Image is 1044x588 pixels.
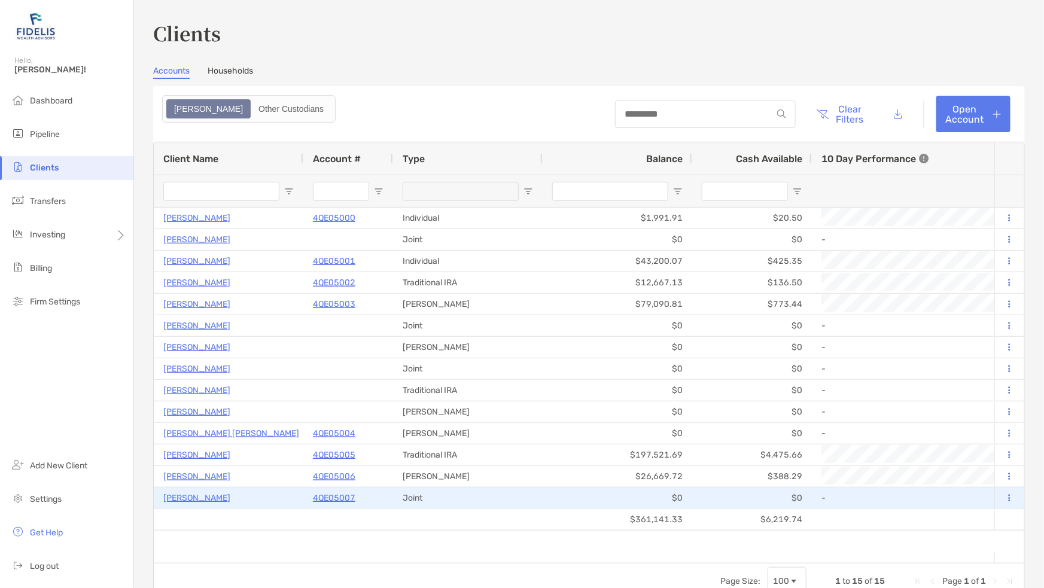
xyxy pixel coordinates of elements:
div: Other Custodians [252,100,330,117]
div: - [821,488,1042,508]
p: [PERSON_NAME] [163,318,230,333]
div: Joint [393,315,543,336]
a: 4QE05001 [313,254,355,269]
div: Traditional IRA [393,380,543,401]
span: Dashboard [30,96,72,106]
div: $1,991.91 [543,208,692,229]
p: [PERSON_NAME] [163,447,230,462]
input: Account # Filter Input [313,182,369,201]
div: $0 [543,358,692,379]
div: $79,090.81 [543,294,692,315]
p: [PERSON_NAME] [163,254,230,269]
a: 4QE05005 [313,447,355,462]
a: Open Account [936,96,1010,132]
div: $20.50 [692,208,812,229]
span: Account # [313,153,361,164]
span: 1 [981,576,986,586]
a: [PERSON_NAME] [163,469,230,484]
input: Client Name Filter Input [163,182,279,201]
div: - [821,380,1042,400]
div: $0 [692,488,812,508]
div: Previous Page [928,577,938,586]
img: clients icon [11,160,25,174]
span: 15 [874,576,885,586]
img: transfers icon [11,193,25,208]
span: 1 [835,576,841,586]
img: firm-settings icon [11,294,25,308]
span: Transfers [30,196,66,206]
div: $0 [543,229,692,250]
img: settings icon [11,491,25,505]
div: First Page [914,577,923,586]
input: Cash Available Filter Input [702,182,788,201]
span: Balance [646,153,683,164]
a: 4QE05004 [313,426,355,441]
div: $43,200.07 [543,251,692,272]
div: [PERSON_NAME] [393,294,543,315]
div: $12,667.13 [543,272,692,293]
div: Next Page [991,577,1000,586]
img: logout icon [11,558,25,572]
a: [PERSON_NAME] [163,361,230,376]
a: 4QE05006 [313,469,355,484]
div: - [821,359,1042,379]
div: $0 [692,315,812,336]
span: Firm Settings [30,297,80,307]
div: [PERSON_NAME] [393,337,543,358]
img: input icon [777,109,786,118]
button: Open Filter Menu [673,187,683,196]
div: Joint [393,358,543,379]
span: Billing [30,263,52,273]
span: Page [942,576,962,586]
a: 4QE05003 [313,297,355,312]
div: $0 [692,337,812,358]
div: $6,219.74 [692,509,812,530]
a: Households [208,66,253,79]
span: Add New Client [30,461,87,471]
p: [PERSON_NAME] [163,490,230,505]
span: Cash Available [736,153,802,164]
img: get-help icon [11,525,25,539]
div: - [821,424,1042,443]
a: 4QE05007 [313,490,355,505]
img: pipeline icon [11,126,25,141]
span: Settings [30,494,62,504]
div: $0 [543,337,692,358]
div: Traditional IRA [393,444,543,465]
div: Individual [393,208,543,229]
div: Page Size: [720,576,760,586]
div: [PERSON_NAME] [393,423,543,444]
span: [PERSON_NAME]! [14,65,126,75]
div: $0 [543,380,692,401]
span: of [865,576,872,586]
div: [PERSON_NAME] [393,401,543,422]
div: - [821,316,1042,336]
span: Client Name [163,153,218,164]
div: $425.35 [692,251,812,272]
a: [PERSON_NAME] [163,275,230,290]
img: dashboard icon [11,93,25,107]
p: [PERSON_NAME] [163,232,230,247]
a: [PERSON_NAME] [163,340,230,355]
p: [PERSON_NAME] [163,383,230,398]
a: [PERSON_NAME] [PERSON_NAME] [163,426,299,441]
span: Get Help [30,528,63,538]
p: 4QE05000 [313,211,355,226]
div: 100 [773,576,789,586]
span: Type [403,153,425,164]
div: $26,669.72 [543,466,692,487]
p: [PERSON_NAME] [163,211,230,226]
span: 1 [964,576,969,586]
div: - [821,337,1042,357]
div: Traditional IRA [393,272,543,293]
